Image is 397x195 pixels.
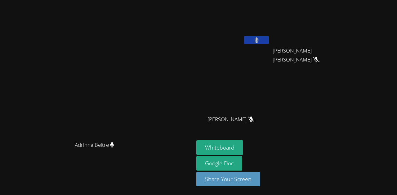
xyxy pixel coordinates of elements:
a: Google Doc [196,156,242,171]
button: Whiteboard [196,140,243,155]
span: [PERSON_NAME] [207,115,254,124]
span: Adrinna Beltre [75,141,114,150]
span: [PERSON_NAME] [PERSON_NAME] [273,46,341,64]
button: Share Your Screen [196,172,260,186]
